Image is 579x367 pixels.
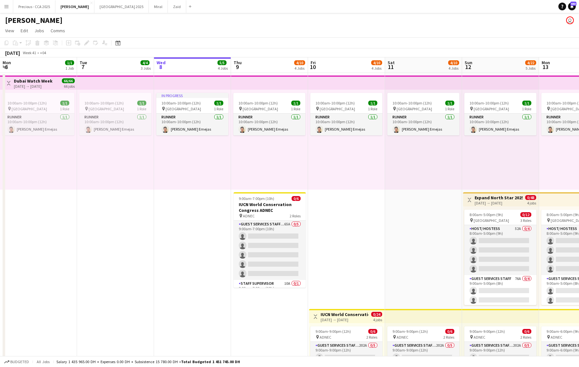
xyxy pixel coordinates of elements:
[387,93,459,135] div: 10:00am-10:00pm (12h)1/1 [GEOGRAPHIC_DATA]1 RoleRunner1/110:00am-10:00pm (12h)[PERSON_NAME] Emejas
[156,114,228,135] app-card-role: Runner1/110:00am-10:00pm (12h)[PERSON_NAME] Emejas
[310,63,316,71] span: 10
[465,60,472,65] span: Sun
[137,106,146,111] span: 1 Role
[321,312,369,317] h3: IUCN World Conservation Congress ADNEC
[520,218,531,223] span: 3 Roles
[542,60,550,65] span: Mon
[522,101,531,105] span: 1/1
[566,16,574,24] app-user-avatar: Kate Oliveros
[137,101,146,105] span: 1/1
[522,329,531,334] span: 0/6
[181,359,240,364] span: Total Budgeted 1 451 745.00 DH
[234,202,306,213] h3: IUCN World Conservation Congress ADNEC
[392,101,432,105] span: 10:00am-10:00pm (12h)
[65,60,74,65] span: 1/1
[89,106,124,111] span: [GEOGRAPHIC_DATA]
[141,66,151,71] div: 3 Jobs
[2,63,11,71] span: 6
[217,60,227,65] span: 5/5
[388,60,395,65] span: Sat
[233,93,305,135] app-job-card: 10:00am-10:00pm (12h)1/1 [GEOGRAPHIC_DATA]1 RoleRunner1/110:00am-10:00pm (12h)[PERSON_NAME] Emejas
[541,63,550,71] span: 13
[291,106,300,111] span: 1 Role
[156,93,228,135] div: In progress10:00am-10:00pm (12h)1/1 [GEOGRAPHIC_DATA]1 RoleRunner1/110:00am-10:00pm (12h)[PERSON_...
[445,329,454,334] span: 0/6
[60,101,69,105] span: 1/1
[149,0,168,13] button: Miral
[214,101,223,105] span: 1/1
[310,93,382,135] app-job-card: 10:00am-10:00pm (12h)1/1 [GEOGRAPHIC_DATA]1 RoleRunner1/110:00am-10:00pm (12h)[PERSON_NAME] Emejas
[214,106,223,111] span: 1 Role
[233,63,242,71] span: 9
[56,359,240,364] div: Salary 1 435 965.00 DH + Expenses 0.00 DH + Subsistence 15 780.00 DH =
[65,66,74,71] div: 1 Job
[320,335,331,340] span: ADNEC
[464,114,536,135] app-card-role: Runner1/110:00am-10:00pm (12h)[PERSON_NAME] Emejas
[51,28,65,34] span: Comms
[315,329,351,334] span: 9:00am-9:00pm (12h)
[469,212,503,217] span: 8:00am-5:00pm (9h)
[243,106,278,111] span: [GEOGRAPHIC_DATA]
[55,0,94,13] button: [PERSON_NAME]
[79,114,151,135] app-card-role: Runner1/110:00am-10:00pm (12h)[PERSON_NAME] Emejas
[5,50,20,56] div: [DATE]
[291,101,300,105] span: 1/1
[7,101,47,105] span: 10:00am-10:00pm (12h)
[464,225,536,275] app-card-role: Host/ Hostess52A0/48:00am-5:00pm (9h)
[2,93,74,135] div: 10:00am-10:00pm (12h)1/1 [GEOGRAPHIC_DATA]1 RoleRunner1/110:00am-10:00pm (12h)[PERSON_NAME] Emejas
[21,50,37,55] span: Week 41
[387,114,459,135] app-card-role: Runner1/110:00am-10:00pm (12h)[PERSON_NAME] Emejas
[397,335,408,340] span: ADNEC
[10,360,29,364] span: Budgeted
[568,3,576,10] a: 663
[60,106,69,111] span: 1 Role
[371,312,382,317] span: 0/24
[234,280,306,302] app-card-role: Staff Supervisor10A0/19:00am-7:00pm (10h)
[161,101,201,105] span: 10:00am-10:00pm (12h)
[2,114,74,135] app-card-role: Runner1/110:00am-10:00pm (12h)[PERSON_NAME] Emejas
[238,101,278,105] span: 10:00am-10:00pm (12h)
[368,329,377,334] span: 0/6
[294,60,305,65] span: 4/10
[234,192,306,288] app-job-card: 9:00am-7:00pm (10h)0/6IUCN World Conservation Congress ADNEC ADNEC2 RolesGuest Services Staff - S...
[443,335,454,340] span: 2 Roles
[166,106,201,111] span: [GEOGRAPHIC_DATA]
[464,63,472,71] span: 12
[168,0,186,13] button: Zaid
[32,26,47,35] a: Jobs
[14,84,53,89] div: [DATE] → [DATE]
[397,106,432,111] span: [GEOGRAPHIC_DATA]
[474,106,509,111] span: [GEOGRAPHIC_DATA]
[80,60,87,65] span: Tue
[157,60,166,65] span: Wed
[48,26,68,35] a: Comms
[18,26,31,35] a: Edit
[464,210,536,305] app-job-card: 8:00am-5:00pm (9h)0/12 [GEOGRAPHIC_DATA]3 RolesHost/ Hostess52A0/48:00am-5:00pm (9h) Guest Servic...
[156,93,228,98] div: In progress
[475,201,523,205] div: [DATE] → [DATE]
[292,196,301,201] span: 0/6
[21,28,28,34] span: Edit
[520,212,531,217] span: 0/12
[366,335,377,340] span: 2 Roles
[94,0,149,13] button: [GEOGRAPHIC_DATA] 2025
[321,317,369,322] div: [DATE] → [DATE]
[464,93,536,135] app-job-card: 10:00am-10:00pm (12h)1/1 [GEOGRAPHIC_DATA]1 RoleRunner1/110:00am-10:00pm (12h)[PERSON_NAME] Emejas
[570,2,576,6] span: 663
[469,329,505,334] span: 9:00am-9:00pm (12h)
[320,106,355,111] span: [GEOGRAPHIC_DATA]
[448,60,459,65] span: 4/10
[13,0,55,13] button: Precious - CCA 2025
[140,60,150,65] span: 4/4
[387,63,395,71] span: 11
[368,101,377,105] span: 1/1
[392,329,428,334] span: 9:00am-9:00pm (12h)
[371,60,382,65] span: 4/10
[79,63,87,71] span: 7
[520,335,531,340] span: 2 Roles
[445,101,454,105] span: 1/1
